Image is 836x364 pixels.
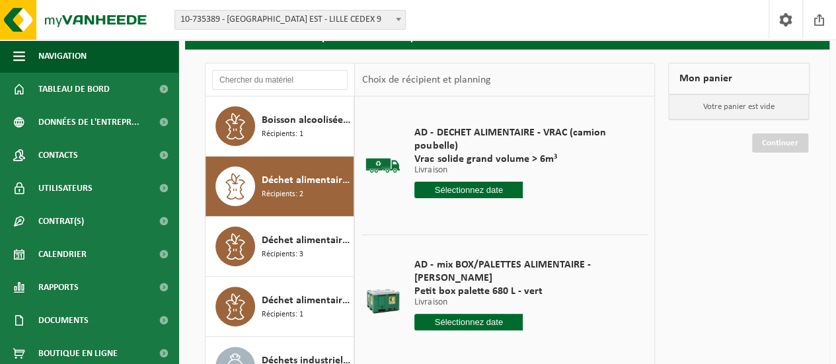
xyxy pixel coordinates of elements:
[414,153,631,166] span: Vrac solide grand volume > 6m³
[206,96,354,157] button: Boisson alcoolisée, emballages en verre Récipients: 1
[414,314,523,330] input: Sélectionnez date
[38,73,110,106] span: Tableau de bord
[38,205,84,238] span: Contrat(s)
[355,63,497,96] div: Choix de récipient et planning
[206,217,354,277] button: Déchet alimentaire, catégorie 2, contenant des produits d'origine animale, emballage mélangé Réci...
[38,172,93,205] span: Utilisateurs
[262,112,350,128] span: Boisson alcoolisée, emballages en verre
[414,258,631,285] span: AD - mix BOX/PALETTES ALIMENTAIRE - [PERSON_NAME]
[262,188,303,201] span: Récipients: 2
[262,248,303,261] span: Récipients: 3
[262,309,303,321] span: Récipients: 1
[38,40,87,73] span: Navigation
[175,11,405,29] span: 10-735389 - SUEZ RV NORD EST - LILLE CEDEX 9
[38,106,139,139] span: Données de l'entrepr...
[38,139,78,172] span: Contacts
[414,126,631,153] span: AD - DECHET ALIMENTAIRE - VRAC (camion poubelle)
[414,182,523,198] input: Sélectionnez date
[668,63,810,94] div: Mon panier
[262,233,350,248] span: Déchet alimentaire, catégorie 2, contenant des produits d'origine animale, emballage mélangé
[262,293,350,309] span: Déchet alimentaire, contenant des produits d'origine animale, non emballé, catégorie 3
[752,133,808,153] a: Continuer
[174,10,406,30] span: 10-735389 - SUEZ RV NORD EST - LILLE CEDEX 9
[414,166,631,175] p: Livraison
[38,238,87,271] span: Calendrier
[414,298,631,307] p: Livraison
[212,70,348,90] input: Chercher du matériel
[206,277,354,337] button: Déchet alimentaire, contenant des produits d'origine animale, non emballé, catégorie 3 Récipients: 1
[414,285,631,298] span: Petit box palette 680 L - vert
[262,128,303,141] span: Récipients: 1
[38,304,89,337] span: Documents
[669,94,809,120] p: Votre panier est vide
[262,172,350,188] span: Déchet alimentaire, cat 3, contenant des produits d'origine animale, emballage synthétique
[206,157,354,217] button: Déchet alimentaire, cat 3, contenant des produits d'origine animale, emballage synthétique Récipi...
[38,271,79,304] span: Rapports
